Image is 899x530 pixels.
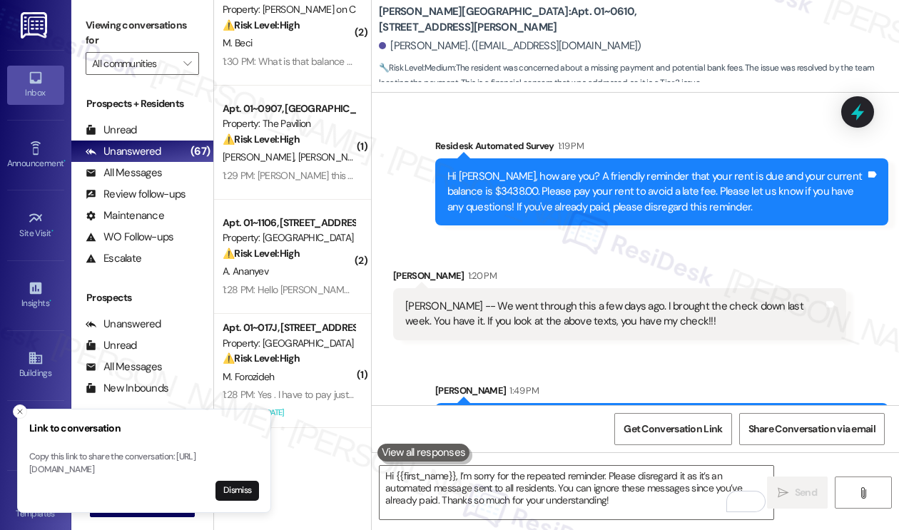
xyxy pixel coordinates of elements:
[554,138,584,153] div: 1:19 PM
[223,215,355,230] div: Apt. 01~1106, [STREET_ADDRESS][PERSON_NAME]
[86,251,141,266] div: Escalate
[86,14,199,52] label: Viewing conversations for
[7,486,64,525] a: Templates •
[795,485,817,500] span: Send
[86,144,161,159] div: Unanswered
[739,413,885,445] button: Share Conversation via email
[86,317,161,332] div: Unanswered
[13,404,27,419] button: Close toast
[86,381,168,396] div: New Inbounds
[86,187,186,202] div: Review follow-ups
[7,346,64,384] a: Buildings
[223,370,275,383] span: M. Forozideh
[7,417,64,455] a: Leads
[7,206,64,245] a: Site Visit •
[223,320,355,335] div: Apt. 01~017J, [STREET_ADDRESS]
[223,116,355,131] div: Property: The Pavilion
[86,338,137,353] div: Unread
[447,169,865,215] div: Hi [PERSON_NAME], how are you? A friendly reminder that your rent is due and your current balance...
[223,265,268,277] span: A. Ananyev
[435,138,888,158] div: Residesk Automated Survey
[71,290,213,305] div: Prospects
[379,4,664,35] b: [PERSON_NAME][GEOGRAPHIC_DATA]: Apt. 01~0610, [STREET_ADDRESS][PERSON_NAME]
[86,360,162,374] div: All Messages
[223,352,300,365] strong: ⚠️ Risk Level: High
[7,66,64,104] a: Inbox
[92,52,176,75] input: All communities
[380,466,773,519] textarea: To enrich screen reader interactions, please activate Accessibility in Grammarly extension settings
[379,62,454,73] strong: 🔧 Risk Level: Medium
[767,477,828,509] button: Send
[221,404,356,422] div: Archived on [DATE]
[29,421,259,436] h3: Link to conversation
[223,36,252,49] span: M. Beci
[86,208,164,223] div: Maintenance
[64,156,66,166] span: •
[624,422,722,437] span: Get Conversation Link
[51,226,54,236] span: •
[435,383,888,403] div: [PERSON_NAME]
[183,58,191,69] i: 
[858,487,868,499] i: 
[223,101,355,116] div: Apt. 01~0907, [GEOGRAPHIC_DATA][PERSON_NAME]
[215,481,259,501] button: Dismiss
[21,12,50,39] img: ResiDesk Logo
[71,96,213,111] div: Prospects + Residents
[223,336,355,351] div: Property: [GEOGRAPHIC_DATA]
[405,299,823,330] div: [PERSON_NAME] -- We went through this a few days ago. I brought the check down last week. You hav...
[187,141,213,163] div: (67)
[223,230,355,245] div: Property: [GEOGRAPHIC_DATA]
[7,276,64,315] a: Insights •
[379,39,641,53] div: [PERSON_NAME]. ([EMAIL_ADDRESS][DOMAIN_NAME])
[86,123,137,138] div: Unread
[298,151,370,163] span: [PERSON_NAME]
[49,296,51,306] span: •
[778,487,788,499] i: 
[379,61,899,91] span: : The resident was concerned about a missing payment and potential bank fees. The issue was resol...
[223,133,300,146] strong: ⚠️ Risk Level: High
[223,151,298,163] span: [PERSON_NAME]
[223,55,367,68] div: 1:30 PM: What is that balance for??
[29,451,259,476] p: Copy this link to share the conversation: [URL][DOMAIN_NAME]
[614,413,731,445] button: Get Conversation Link
[506,383,538,398] div: 1:49 PM
[393,268,846,288] div: [PERSON_NAME]
[223,19,300,31] strong: ⚠️ Risk Level: High
[223,2,355,17] div: Property: [PERSON_NAME] on Canal
[748,422,875,437] span: Share Conversation via email
[86,165,162,180] div: All Messages
[464,268,497,283] div: 1:20 PM
[223,247,300,260] strong: ⚠️ Risk Level: High
[86,230,173,245] div: WO Follow-ups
